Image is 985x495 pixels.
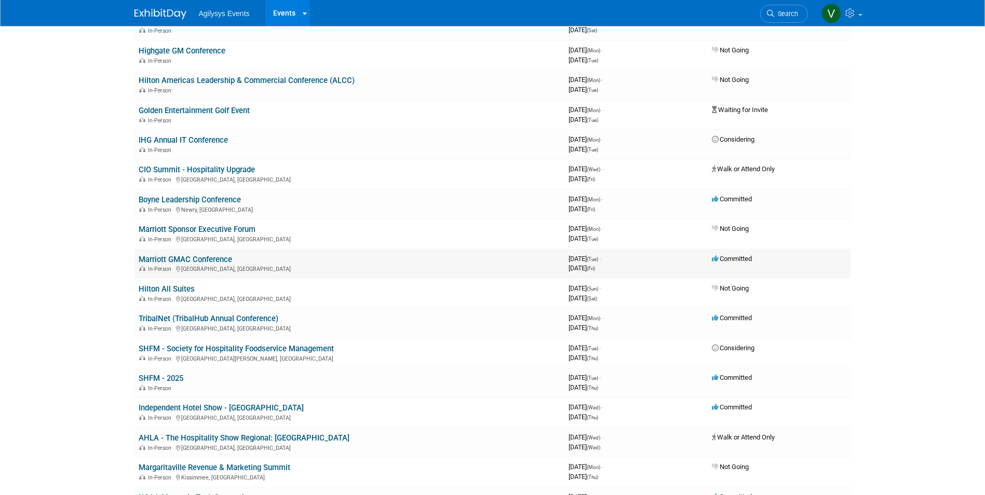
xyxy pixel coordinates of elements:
[587,117,598,123] span: (Tue)
[587,207,595,212] span: (Fri)
[148,236,174,243] span: In-Person
[139,473,560,481] div: Kissimmee, [GEOGRAPHIC_DATA]
[712,284,749,292] span: Not Going
[712,46,749,54] span: Not Going
[587,226,600,232] span: (Mon)
[587,405,600,410] span: (Wed)
[139,225,255,234] a: Marriott Sponsor Executive Forum
[602,165,603,173] span: -
[139,207,145,212] img: In-Person Event
[602,463,603,471] span: -
[569,473,598,480] span: [DATE]
[148,385,174,392] span: In-Person
[821,4,841,23] img: Victoria Telesco
[602,76,603,84] span: -
[712,344,754,352] span: Considering
[139,58,145,63] img: In-Person Event
[587,435,600,441] span: (Wed)
[139,374,183,383] a: SHFM - 2025
[712,165,775,173] span: Walk or Attend Only
[569,324,598,332] span: [DATE]
[139,443,560,451] div: [GEOGRAPHIC_DATA], [GEOGRAPHIC_DATA]
[569,463,603,471] span: [DATE]
[569,145,598,153] span: [DATE]
[587,375,598,381] span: (Tue)
[139,27,145,33] img: In-Person Event
[602,433,603,441] span: -
[587,236,598,242] span: (Tue)
[148,27,174,34] span: In-Person
[587,355,598,361] span: (Thu)
[587,474,598,480] span: (Thu)
[569,433,603,441] span: [DATE]
[587,464,600,470] span: (Mon)
[602,195,603,203] span: -
[569,235,598,242] span: [DATE]
[139,117,145,122] img: In-Person Event
[139,463,290,472] a: Margaritaville Revenue & Marketing Summit
[139,433,349,443] a: AHLA - The Hospitality Show Regional: [GEOGRAPHIC_DATA]
[587,445,600,450] span: (Wed)
[139,266,145,271] img: In-Person Event
[139,176,145,182] img: In-Person Event
[569,165,603,173] span: [DATE]
[600,344,601,352] span: -
[602,46,603,54] span: -
[569,205,595,213] span: [DATE]
[587,58,598,63] span: (Tue)
[148,147,174,154] span: In-Person
[569,106,603,114] span: [DATE]
[569,354,598,362] span: [DATE]
[199,9,250,18] span: Agilysys Events
[600,255,601,263] span: -
[569,294,597,302] span: [DATE]
[139,195,241,204] a: Boyne Leadership Conference
[569,383,598,391] span: [DATE]
[712,135,754,143] span: Considering
[139,147,145,152] img: In-Person Event
[569,175,595,183] span: [DATE]
[569,344,601,352] span: [DATE]
[148,296,174,302] span: In-Person
[139,46,225,56] a: Highgate GM Conference
[587,87,598,93] span: (Tue)
[712,403,752,411] span: Committed
[587,266,595,271] span: (Fri)
[712,195,752,203] span: Committed
[139,325,145,331] img: In-Person Event
[569,86,598,93] span: [DATE]
[139,284,195,294] a: Hilton All Suites
[139,403,304,412] a: Independent Hotel Show - [GEOGRAPHIC_DATA]
[587,197,600,202] span: (Mon)
[587,107,600,113] span: (Mon)
[712,225,749,232] span: Not Going
[569,116,598,123] span: [DATE]
[139,236,145,241] img: In-Person Event
[139,355,145,361] img: In-Person Event
[569,264,595,272] span: [DATE]
[148,415,174,421] span: In-Person
[569,135,603,143] span: [DATE]
[569,195,603,203] span: [DATE]
[587,415,598,420] span: (Thu)
[148,355,174,362] span: In-Person
[587,315,600,321] span: (Mon)
[148,87,174,94] span: In-Person
[139,235,560,243] div: [GEOGRAPHIC_DATA], [GEOGRAPHIC_DATA]
[587,27,597,33] span: (Sat)
[139,385,145,390] img: In-Person Event
[600,284,601,292] span: -
[139,264,560,272] div: [GEOGRAPHIC_DATA], [GEOGRAPHIC_DATA]
[139,165,255,174] a: CIO Summit - Hospitality Upgrade
[600,374,601,381] span: -
[569,76,603,84] span: [DATE]
[587,325,598,331] span: (Thu)
[148,474,174,481] span: In-Person
[712,433,775,441] span: Walk or Attend Only
[587,346,598,351] span: (Tue)
[139,175,560,183] div: [GEOGRAPHIC_DATA], [GEOGRAPHIC_DATA]
[712,463,749,471] span: Not Going
[712,106,768,114] span: Waiting for Invite
[602,135,603,143] span: -
[587,48,600,53] span: (Mon)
